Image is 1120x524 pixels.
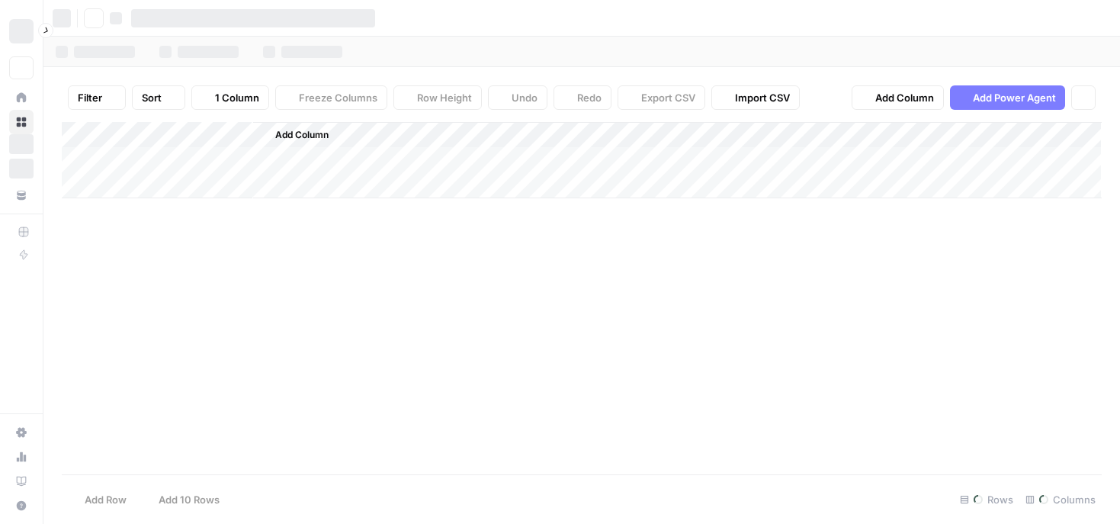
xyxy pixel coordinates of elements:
button: Add Row [62,487,136,512]
span: Import CSV [735,90,790,105]
button: Filter [68,85,126,110]
button: Export CSV [618,85,705,110]
a: Your Data [9,183,34,207]
span: Add Column [875,90,934,105]
button: Row Height [393,85,482,110]
button: Add Column [255,125,335,145]
a: Usage [9,445,34,469]
button: Add Power Agent [950,85,1065,110]
span: 1 Column [215,90,259,105]
button: Add Column [852,85,944,110]
span: Filter [78,90,102,105]
span: Freeze Columns [299,90,377,105]
button: Import CSV [711,85,800,110]
span: Add Column [275,128,329,142]
button: Help + Support [9,493,34,518]
button: Undo [488,85,547,110]
span: Undo [512,90,538,105]
span: Export CSV [641,90,695,105]
button: 1 Column [191,85,269,110]
a: Learning Hub [9,469,34,493]
div: Rows [954,487,1019,512]
span: Add Power Agent [973,90,1056,105]
a: Home [9,85,34,110]
button: Sort [132,85,185,110]
button: Add 10 Rows [136,487,229,512]
a: Settings [9,420,34,445]
button: Redo [554,85,611,110]
span: Add 10 Rows [159,492,220,507]
a: Browse [9,110,34,134]
span: Row Height [417,90,472,105]
span: Sort [142,90,162,105]
span: Add Row [85,492,127,507]
div: Columns [1019,487,1102,512]
button: Freeze Columns [275,85,387,110]
span: Redo [577,90,602,105]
